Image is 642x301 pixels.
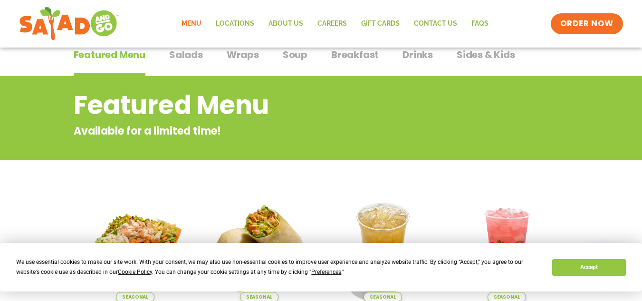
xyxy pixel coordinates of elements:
[174,13,496,35] nav: Menu
[551,13,623,34] a: ORDER NOW
[407,13,464,35] a: Contact Us
[283,48,307,62] span: Soup
[74,86,492,125] h2: Featured Menu
[354,13,407,35] a: GIFT CARDS
[174,13,209,35] a: Menu
[74,123,492,139] p: Available for a limited time!
[457,48,515,62] span: Sides & Kids
[74,44,569,77] div: Tabbed content
[331,48,379,62] span: Breakfast
[19,5,119,43] img: new-SAG-logo-768×292
[209,13,261,35] a: Locations
[560,18,613,29] span: ORDER NOW
[310,13,354,35] a: Careers
[16,257,541,277] div: We use essential cookies to make our site work. With your consent, we may also use non-essential ...
[552,259,625,276] button: Accept
[227,48,259,62] span: Wraps
[311,269,341,275] span: Preferences
[261,13,310,35] a: About Us
[169,48,203,62] span: Salads
[402,48,433,62] span: Drinks
[118,269,152,275] span: Cookie Policy
[74,48,145,62] span: Featured Menu
[464,13,496,35] a: FAQs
